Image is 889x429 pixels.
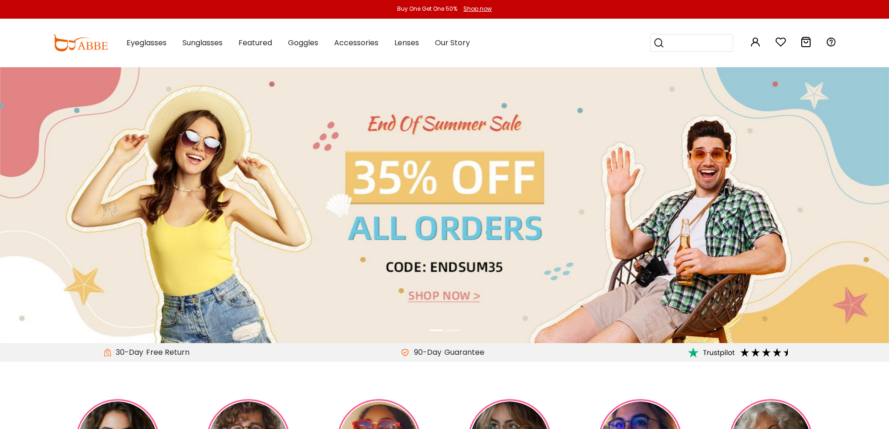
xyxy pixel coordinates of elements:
[126,37,167,48] span: Eyeglasses
[238,37,272,48] span: Featured
[463,5,492,13] div: Shop now
[334,37,378,48] span: Accessories
[182,37,223,48] span: Sunglasses
[53,35,108,51] img: abbeglasses.com
[435,37,470,48] span: Our Story
[288,37,318,48] span: Goggles
[394,37,419,48] span: Lenses
[459,5,492,13] a: Shop now
[409,347,441,358] span: 90-Day
[111,347,143,358] span: 30-Day
[441,347,487,358] div: Guarantee
[143,347,192,358] div: Free Return
[397,5,457,13] div: Buy One Get One 50%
